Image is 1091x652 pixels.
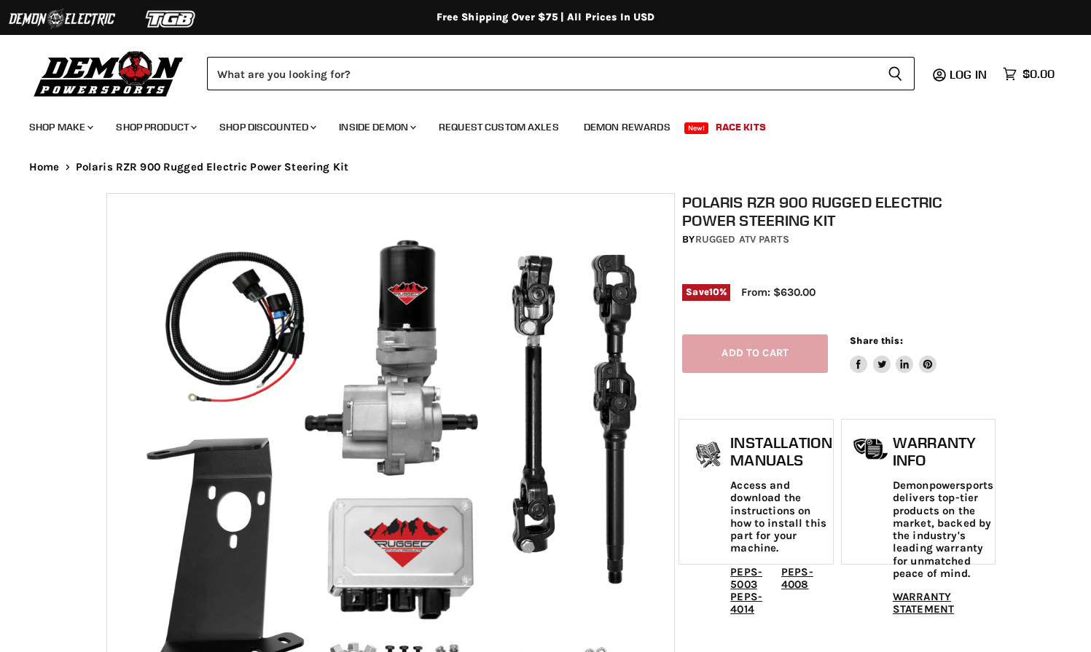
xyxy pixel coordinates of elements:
[428,112,570,142] a: Request Custom Axles
[781,565,813,591] a: PEPS-4008
[709,286,719,297] span: 10
[695,233,789,246] a: Rugged ATV Parts
[876,57,915,90] button: Search
[690,438,727,474] img: install_manual-icon.png
[117,5,226,33] img: TGB Logo 2
[18,106,1051,142] ul: Main menu
[7,5,117,33] img: Demon Electric Logo 2
[682,193,992,229] h1: Polaris RZR 900 Rugged Electric Power Steering Kit
[105,112,206,142] a: Shop Product
[207,57,876,90] input: Search
[682,232,992,248] div: by
[730,565,762,591] a: PEPS-5003
[730,479,832,555] p: Access and download the instructions on how to install this part for your machine.
[208,112,325,142] a: Shop Discounted
[943,68,996,81] a: Log in
[705,112,777,142] a: Race Kits
[850,335,902,346] span: Share this:
[950,67,987,82] span: Log in
[328,112,425,142] a: Inside Demon
[29,161,60,173] a: Home
[893,590,954,616] a: WARRANTY STATEMENT
[853,438,889,460] img: warranty-icon.png
[207,57,915,90] form: Product
[893,434,993,468] h1: Warranty Info
[893,479,993,580] p: Demonpowersports delivers top-tier products on the market, backed by the industry's leading warra...
[1022,67,1055,81] span: $0.00
[684,122,709,134] span: New!
[850,334,936,373] aside: Share this:
[996,63,1062,85] a: $0.00
[76,161,349,173] span: Polaris RZR 900 Rugged Electric Power Steering Kit
[730,434,832,468] h1: Installation Manuals
[741,286,816,299] span: From: $630.00
[682,284,730,300] span: Save %
[29,47,189,99] img: Demon Powersports
[18,112,102,142] a: Shop Make
[730,590,762,616] a: PEPS-4014
[573,112,681,142] a: Demon Rewards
